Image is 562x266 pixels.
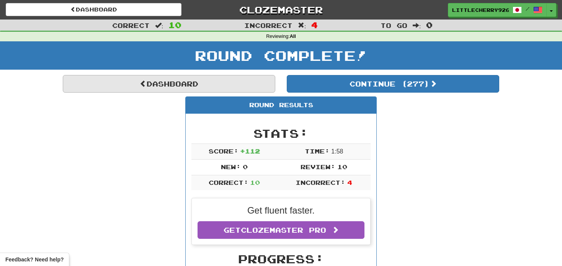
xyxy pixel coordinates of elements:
h1: Round Complete! [3,48,559,63]
p: Get fluent faster. [198,204,364,217]
span: 1 : 58 [331,148,343,155]
strong: All [290,34,296,39]
span: 10 [168,20,181,29]
a: Dashboard [6,3,181,16]
span: Score: [209,147,239,155]
div: Round Results [186,97,376,114]
span: Incorrect [244,21,292,29]
span: : [413,22,421,29]
span: LittleCherry9267 [452,7,509,13]
span: Clozemaster Pro [241,226,326,234]
span: 0 [426,20,433,29]
span: 4 [347,179,352,186]
a: Dashboard [63,75,275,93]
span: New: [221,163,241,170]
span: : [298,22,306,29]
span: Incorrect: [296,179,345,186]
a: GetClozemaster Pro [198,221,364,239]
button: Continue (277) [287,75,499,93]
span: Open feedback widget [5,256,64,263]
a: LittleCherry9267 / [448,3,547,17]
span: Correct: [209,179,248,186]
span: To go [381,21,407,29]
h2: Stats: [191,127,371,140]
span: 10 [250,179,260,186]
span: 0 [243,163,248,170]
span: / [526,6,529,11]
span: 10 [337,163,347,170]
span: Correct [112,21,150,29]
span: Review: [301,163,335,170]
span: Time: [305,147,330,155]
span: + 112 [240,147,260,155]
h2: Progress: [191,253,371,265]
span: : [155,22,163,29]
a: Clozemaster [193,3,369,16]
span: 4 [311,20,318,29]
